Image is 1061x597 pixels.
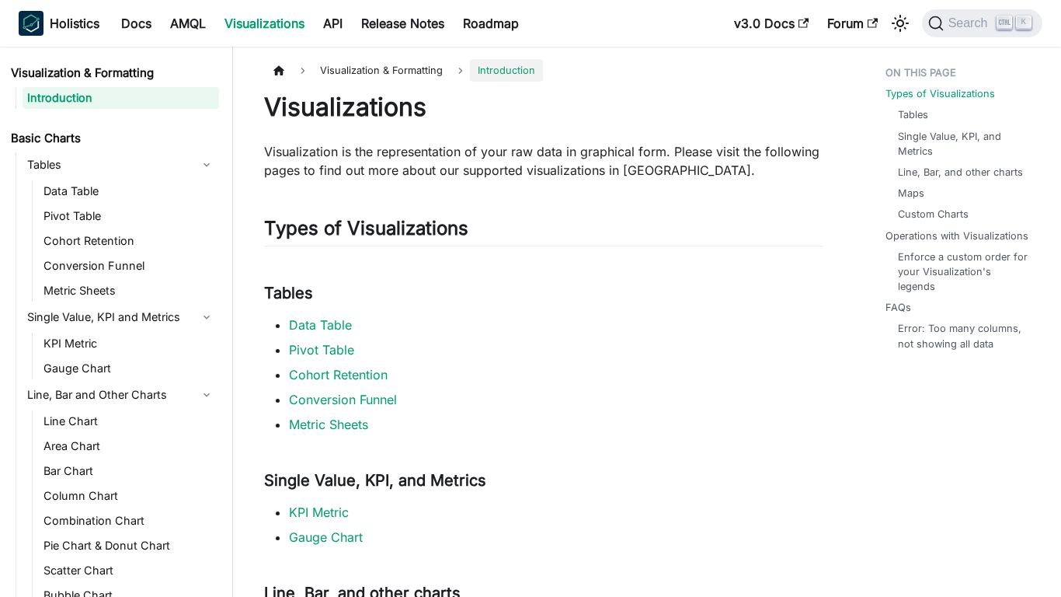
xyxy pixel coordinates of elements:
[19,11,99,36] a: HolisticsHolistics
[39,280,219,302] a: Metric Sheets
[215,11,314,36] a: Visualizations
[264,142,823,180] p: Visualization is the representation of your raw data in graphical form. Please visit the followin...
[922,9,1042,37] button: Search (Ctrl+K)
[454,11,528,36] a: Roadmap
[39,510,219,532] a: Combination Chart
[898,107,928,122] a: Tables
[39,435,219,457] a: Area Chart
[818,11,887,36] a: Forum
[352,11,454,36] a: Release Notes
[1016,16,1031,30] kbd: K
[264,59,823,82] nav: Breadcrumbs
[264,217,823,246] h2: Types of Visualizations
[289,342,354,358] a: Pivot Table
[39,180,219,202] a: Data Table
[885,300,911,315] a: FAQs
[314,11,352,36] a: API
[39,333,219,354] a: KPI Metric
[289,417,368,432] a: Metric Sheets
[39,535,219,557] a: Pie Chart & Donut Chart
[50,14,99,33] b: Holistics
[161,11,215,36] a: AMQL
[39,358,219,379] a: Gauge Chart
[470,59,543,82] span: Introduction
[885,86,995,101] a: Types of Visualizations
[6,62,219,84] a: Visualization & Formatting
[898,207,969,222] a: Custom Charts
[39,485,219,507] a: Column Chart
[289,317,352,333] a: Data Table
[264,471,823,491] h3: Single Value, KPI, and Metrics
[944,16,997,30] span: Search
[898,321,1031,351] a: Error: Too many columns, not showing all data
[23,87,219,109] a: Introduction
[39,410,219,432] a: Line Chart
[898,186,924,201] a: Maps
[39,230,219,252] a: Cohort Retention
[289,392,397,407] a: Conversion Funnel
[888,11,913,36] button: Switch between dark and light mode (currently light mode)
[39,460,219,482] a: Bar Chart
[23,382,219,407] a: Line, Bar and Other Charts
[264,92,823,123] h1: Visualizations
[39,205,219,227] a: Pivot Table
[23,305,219,330] a: Single Value, KPI and Metrics
[885,229,1028,243] a: Operations with Visualizations
[312,59,450,82] span: Visualization & Formatting
[898,129,1031,159] a: Single Value, KPI, and Metrics
[289,529,363,545] a: Gauge Chart
[898,250,1031,295] a: Enforce a custom order for your Visualization's legends
[264,284,823,303] h3: Tables
[112,11,161,36] a: Docs
[725,11,818,36] a: v3.0 Docs
[264,59,294,82] a: Home page
[19,11,43,36] img: Holistics
[23,152,219,177] a: Tables
[898,165,1023,180] a: Line, Bar, and other charts
[6,127,219,149] a: Basic Charts
[39,560,219,581] a: Scatter Chart
[289,504,349,520] a: KPI Metric
[39,255,219,277] a: Conversion Funnel
[289,367,388,382] a: Cohort Retention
